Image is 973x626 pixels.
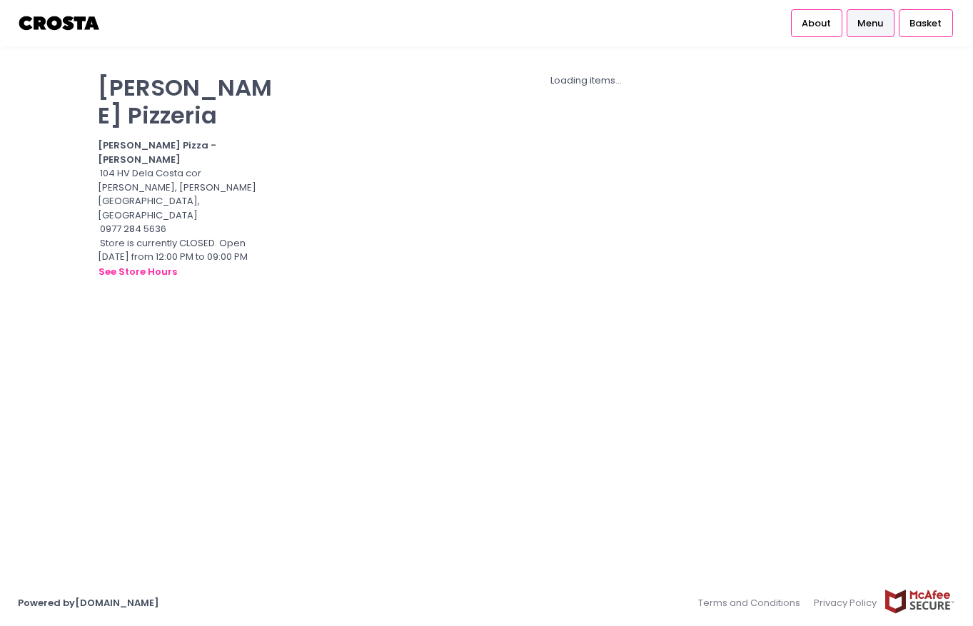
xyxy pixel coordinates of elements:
[807,589,884,617] a: Privacy Policy
[18,596,159,610] a: Powered by[DOMAIN_NAME]
[802,16,831,31] span: About
[98,166,279,222] div: 104 HV Dela Costa cor [PERSON_NAME], [PERSON_NAME][GEOGRAPHIC_DATA], [GEOGRAPHIC_DATA]
[98,138,216,166] b: [PERSON_NAME] Pizza - [PERSON_NAME]
[791,9,842,36] a: About
[909,16,942,31] span: Basket
[98,236,279,280] div: Store is currently CLOSED. Open [DATE] from 12:00 PM to 09:00 PM
[98,74,279,129] p: [PERSON_NAME] Pizzeria
[98,222,279,236] div: 0977 284 5636
[98,264,178,280] button: see store hours
[698,589,807,617] a: Terms and Conditions
[296,74,875,88] div: Loading items...
[884,589,955,614] img: mcafee-secure
[18,11,101,36] img: logo
[857,16,883,31] span: Menu
[847,9,894,36] a: Menu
